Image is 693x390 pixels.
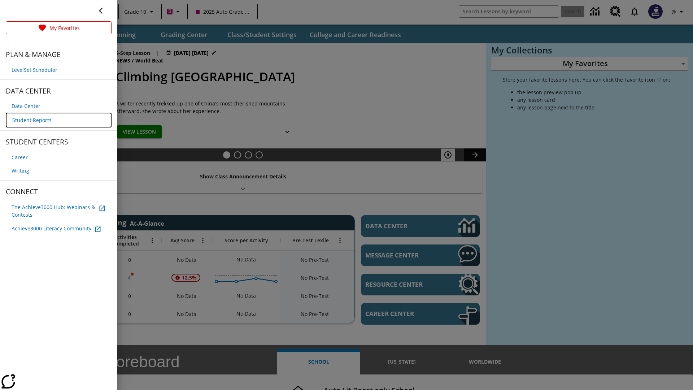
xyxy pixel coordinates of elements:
span: Achieve3000 Literacy Community [12,225,91,232]
span: The Achieve3000 Hub: Webinars & Contests [12,203,96,218]
a: Achieve3000 Literacy Community, will open in new browser tab [6,221,112,236]
span: STUDENT CENTERS [6,136,112,148]
span: Data Center [12,102,40,110]
a: Writing [6,164,112,177]
a: Data Center [6,99,112,113]
span: Student Reports [12,116,52,124]
span: PLAN & MANAGE [6,49,112,60]
a: The Achieve3000 Hub: Webinars &amp; Contests, will open in new browser tab [6,200,112,221]
a: Career [6,151,112,164]
a: LevelSet Scheduler [6,63,112,77]
span: DATA CENTER [6,86,112,97]
span: LevelSet Scheduler [12,66,57,74]
span: Writing [12,167,29,174]
a: Student Reports [6,113,112,127]
a: My Favorites [6,21,112,34]
span: CONNECT [6,186,112,198]
p: My Favorites [49,24,80,32]
span: Career [12,153,28,161]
